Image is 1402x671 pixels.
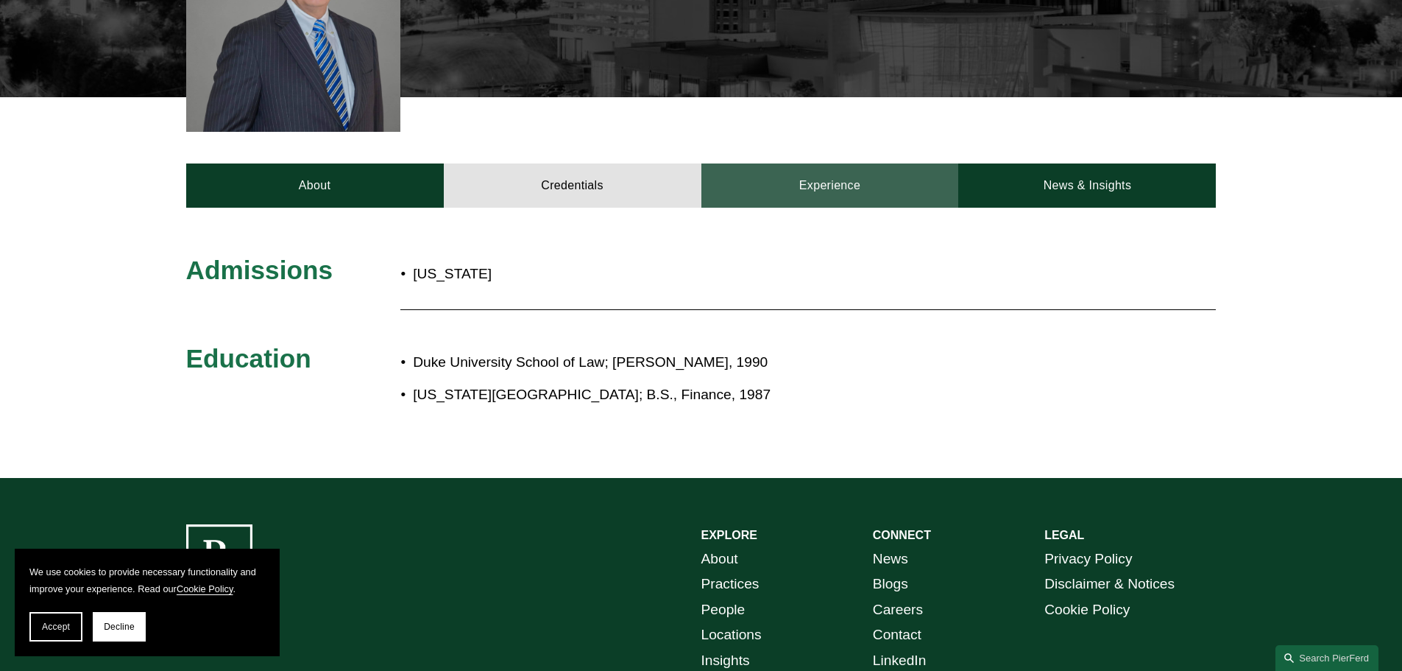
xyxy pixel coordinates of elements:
section: Cookie banner [15,549,280,656]
span: Admissions [186,256,333,284]
span: Accept [42,622,70,632]
a: Contact [873,622,921,648]
a: Disclaimer & Notices [1044,572,1175,597]
a: Privacy Policy [1044,547,1132,572]
p: [US_STATE][GEOGRAPHIC_DATA]; B.S., Finance, 1987 [413,382,1087,408]
p: Duke University School of Law; [PERSON_NAME], 1990 [413,350,1087,376]
a: Careers [873,597,923,623]
a: People [701,597,746,623]
strong: EXPLORE [701,529,757,541]
a: Cookie Policy [177,583,233,594]
a: About [186,164,444,208]
a: News & Insights [958,164,1216,208]
button: Accept [29,612,82,642]
a: Credentials [444,164,701,208]
p: We use cookies to provide necessary functionality and improve your experience. Read our . [29,563,265,597]
a: Practices [701,572,760,597]
a: Blogs [873,572,908,597]
span: Education [186,344,311,373]
a: Locations [701,622,762,648]
a: Cookie Policy [1044,597,1130,623]
strong: LEGAL [1044,529,1084,541]
a: Search this site [1275,645,1378,671]
a: News [873,547,908,572]
span: Decline [104,622,135,632]
a: Experience [701,164,959,208]
p: [US_STATE] [413,261,787,287]
a: About [701,547,738,572]
button: Decline [93,612,146,642]
strong: CONNECT [873,529,931,541]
